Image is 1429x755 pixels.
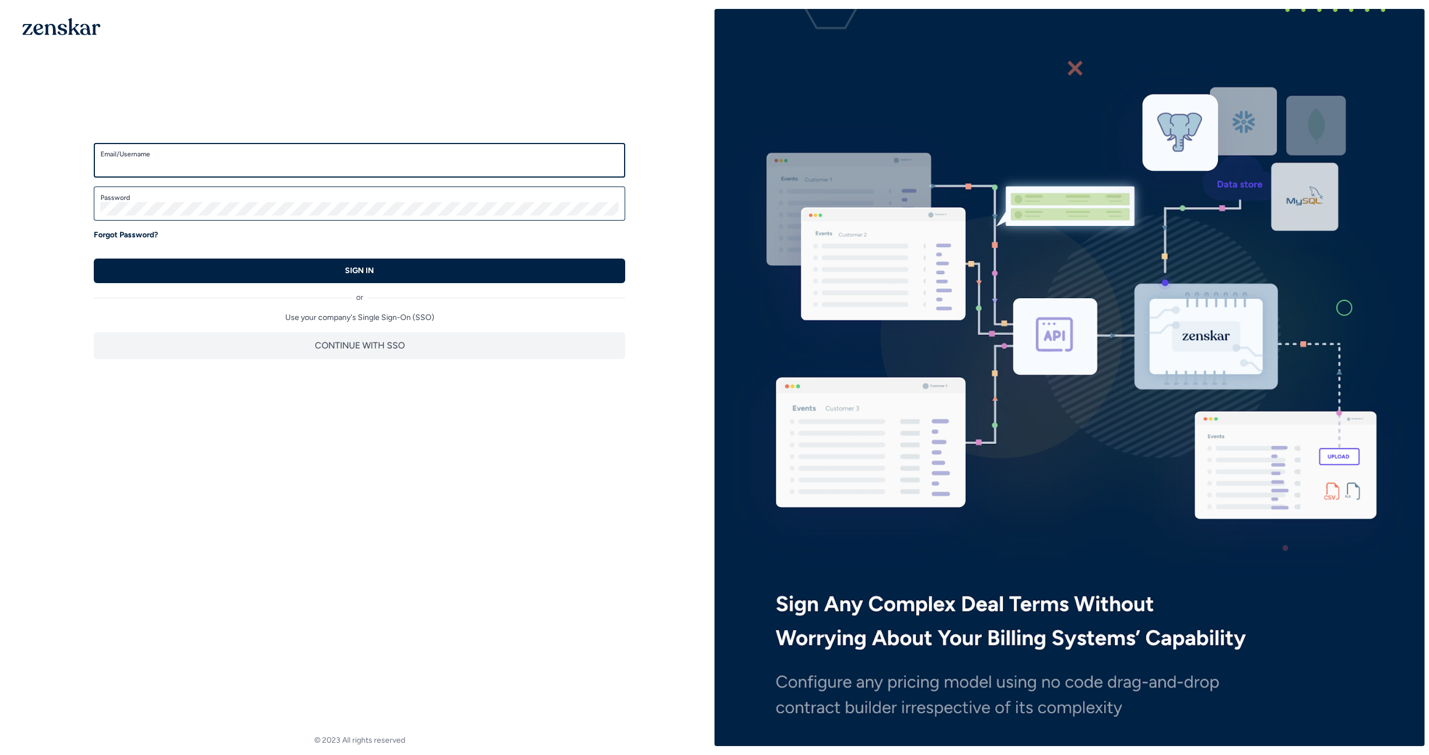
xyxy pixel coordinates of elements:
[94,230,158,241] a: Forgot Password?
[94,259,625,283] button: SIGN IN
[94,332,625,359] button: CONTINUE WITH SSO
[4,735,714,746] footer: © 2023 All rights reserved
[94,312,625,323] p: Use your company's Single Sign-On (SSO)
[22,18,100,35] img: 1OGAJ2xQqyY4LXKgY66KYq0eOWRCkrZdAb3gUhuVAqdWPZE9SRJmCz+oDMSn4zDLXe31Ii730ItAGKgCKgCCgCikA4Av8PJUP...
[94,283,625,303] div: or
[100,150,618,159] label: Email/Username
[345,265,374,276] p: SIGN IN
[100,193,618,202] label: Password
